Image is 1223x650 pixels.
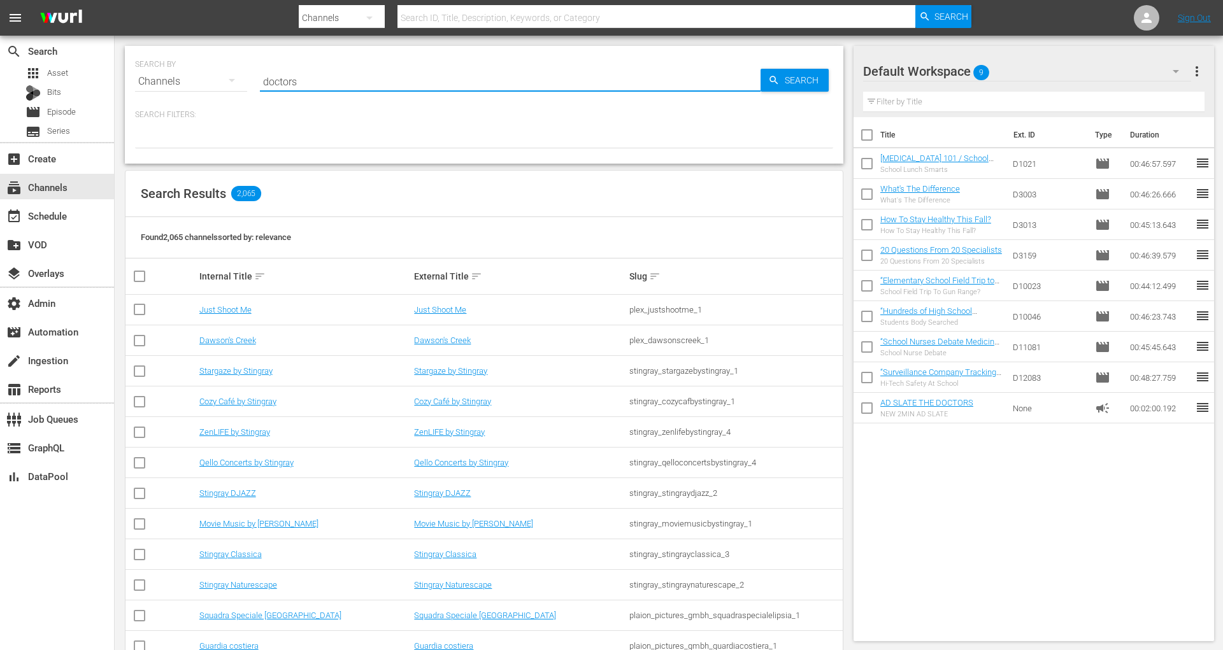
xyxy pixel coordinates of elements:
[1195,369,1210,385] span: reorder
[414,397,491,406] a: Cozy Café by Stingray
[761,69,829,92] button: Search
[1195,155,1210,171] span: reorder
[414,366,487,376] a: Stargaze by Stingray
[880,367,1001,463] a: “Surveillance Company Tracking Your Kids at School? Doctor Arrested for Performing Unnecessary Su...
[934,5,968,28] span: Search
[1125,148,1195,179] td: 00:46:57.597
[629,458,841,467] div: stingray_qelloconcertsbystingray_4
[880,184,960,194] a: What's The Difference
[1095,309,1110,324] span: Episode
[6,441,22,456] span: GraphQL
[414,549,476,559] a: Stingray Classica
[1008,271,1091,301] td: D10023
[915,5,971,28] button: Search
[880,349,1003,357] div: School Nurse Debate
[649,271,661,282] span: sort
[1125,209,1195,240] td: 00:45:13.643
[199,488,256,498] a: Stingray DJAZZ
[629,519,841,528] div: stingray_moviemusicbystingray_1
[1008,148,1091,179] td: D1021
[1195,247,1210,262] span: reorder
[629,336,841,345] div: plex_dawsonscreek_1
[141,186,226,201] span: Search Results
[1095,156,1110,171] span: Episode
[1195,400,1210,415] span: reorder
[1008,240,1091,271] td: D3159
[1095,248,1110,263] span: Episode
[1125,179,1195,209] td: 00:46:26.666
[629,397,841,406] div: stingray_cozycafbystingray_1
[1125,240,1195,271] td: 00:46:39.579
[254,271,266,282] span: sort
[31,3,92,33] img: ans4CAIJ8jUAAAAAAAAAAAAAAAAAAAAAAAAgQb4GAAAAAAAAAAAAAAAAAAAAAAAAJMjXAAAAAAAAAAAAAAAAAAAAAAAAgAT5G...
[880,153,994,173] a: [MEDICAL_DATA] 101 / School Lunch Smarts
[199,336,256,345] a: Dawson's Creek
[1095,187,1110,202] span: Episode
[880,227,991,235] div: How To Stay Healthy This Fall?
[1195,278,1210,293] span: reorder
[1195,186,1210,201] span: reorder
[141,232,291,242] span: Found 2,065 channels sorted by: relevance
[629,611,841,620] div: plaion_pictures_gmbh_squadraspecialelipsia_1
[199,611,341,620] a: Squadra Speciale [GEOGRAPHIC_DATA]
[1087,117,1122,153] th: Type
[6,237,22,253] span: VOD
[199,397,276,406] a: Cozy Café by Stingray
[6,382,22,397] span: Reports
[629,549,841,559] div: stingray_stingrayclassica_3
[414,611,556,620] a: Squadra Speciale [GEOGRAPHIC_DATA]
[880,410,973,418] div: NEW 2MIN AD SLATE
[6,266,22,281] span: Overlays
[414,305,466,314] a: Just Shoot Me
[414,458,508,467] a: Qello Concerts by Stingray
[880,306,999,430] a: “Hundreds of High School Students Body Searched at School? New Law Makes [MEDICAL_DATA] Exposure ...
[1008,179,1091,209] td: D3003
[6,353,22,369] span: Ingestion
[47,86,61,99] span: Bits
[47,106,76,118] span: Episode
[629,427,841,437] div: stingray_zenlifebystingray_4
[414,269,626,284] div: External Title
[629,269,841,284] div: Slug
[199,458,294,467] a: Qello Concerts by Stingray
[199,366,273,376] a: Stargaze by Stingray
[25,66,41,81] span: Asset
[1195,339,1210,354] span: reorder
[880,196,960,204] div: What's The Difference
[6,325,22,340] span: Automation
[6,412,22,427] span: Job Queues
[6,209,22,224] span: Schedule
[880,117,1006,153] th: Title
[1095,278,1110,293] span: Episode
[6,180,22,195] span: Channels
[8,10,23,25] span: menu
[973,59,989,86] span: 9
[880,257,1002,265] div: 20 Questions From 20 Specialists
[1125,332,1195,362] td: 00:45:45.643
[629,305,841,314] div: plex_justshootme_1
[471,271,482,282] span: sort
[199,519,318,528] a: Movie Music by [PERSON_NAME]
[1125,301,1195,332] td: 00:46:23.743
[414,519,533,528] a: Movie Music by [PERSON_NAME]
[1008,332,1091,362] td: D11081
[25,85,41,101] div: Bits
[1189,64,1205,79] span: more_vert
[880,166,1003,174] div: School Lunch Smarts
[1189,56,1205,87] button: more_vert
[1008,209,1091,240] td: D3013
[629,366,841,376] div: stingray_stargazebystingray_1
[1008,301,1091,332] td: D10046
[780,69,829,92] span: Search
[199,580,277,590] a: Stingray Naturescape
[1125,393,1195,423] td: 00:02:00.192
[414,427,485,437] a: ZenLIFE by Stingray
[6,152,22,167] span: Create
[880,288,1003,296] div: School Field Trip To Gun Range?
[135,110,833,120] p: Search Filters:
[199,427,270,437] a: ZenLIFE by Stingray
[880,215,991,224] a: How To Stay Healthy This Fall?
[880,379,1003,388] div: Hi-Tech Safety At School
[6,469,22,484] span: DataPool
[25,104,41,120] span: Episode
